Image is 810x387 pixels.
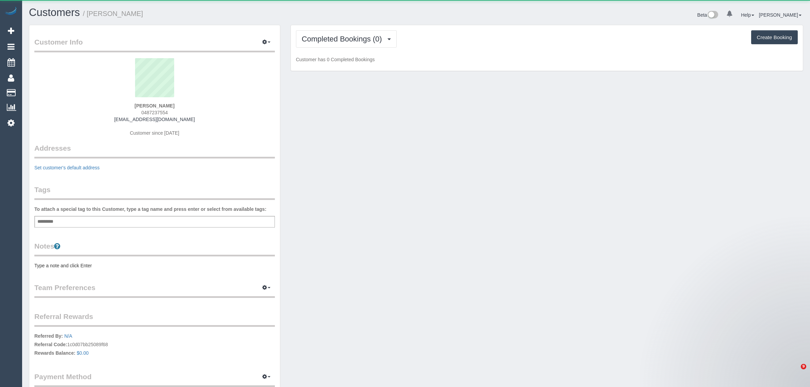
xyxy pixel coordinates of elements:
[302,35,385,43] span: Completed Bookings (0)
[34,333,275,358] p: 1c0d07bb25089f68
[34,333,63,339] label: Referred By:
[34,262,275,269] pre: Type a note and click Enter
[707,11,718,20] img: New interface
[801,364,806,369] span: 9
[787,364,803,380] iframe: Intercom live chat
[34,312,275,327] legend: Referral Rewards
[130,130,179,136] span: Customer since [DATE]
[34,341,67,348] label: Referral Code:
[34,241,275,256] legend: Notes
[741,12,754,18] a: Help
[34,372,275,387] legend: Payment Method
[29,6,80,18] a: Customers
[34,283,275,298] legend: Team Preferences
[135,103,175,108] strong: [PERSON_NAME]
[77,350,89,356] a: $0.00
[114,117,195,122] a: [EMAIL_ADDRESS][DOMAIN_NAME]
[64,333,72,339] a: N/A
[296,56,798,63] p: Customer has 0 Completed Bookings
[751,30,798,45] button: Create Booking
[296,30,397,48] button: Completed Bookings (0)
[34,185,275,200] legend: Tags
[34,165,100,170] a: Set customer's default address
[34,206,266,213] label: To attach a special tag to this Customer, type a tag name and press enter or select from availabl...
[83,10,143,17] small: / [PERSON_NAME]
[34,37,275,52] legend: Customer Info
[759,12,801,18] a: [PERSON_NAME]
[697,12,718,18] a: Beta
[4,7,18,16] img: Automaid Logo
[34,350,76,356] label: Rewards Balance:
[141,110,168,115] span: 0487237554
